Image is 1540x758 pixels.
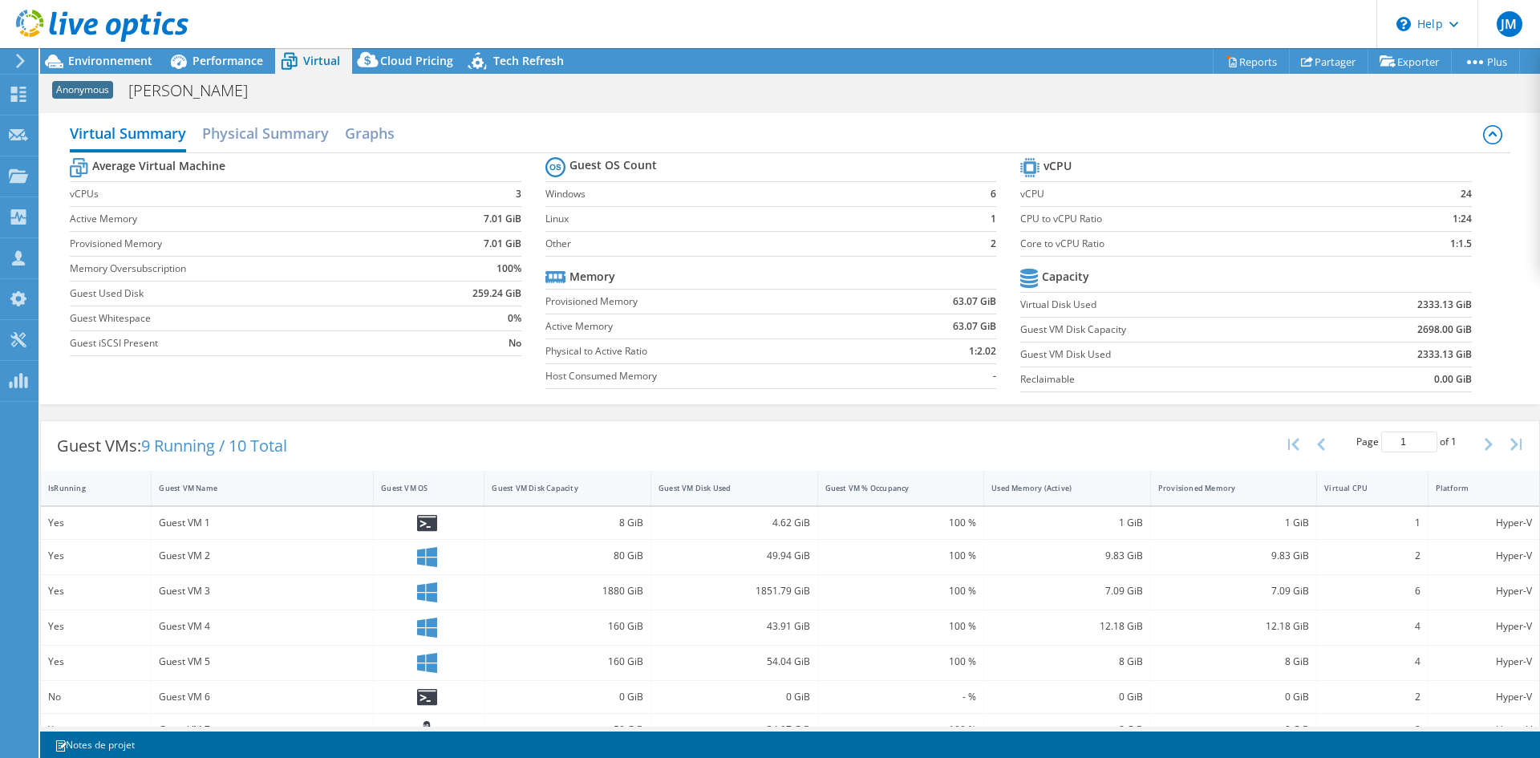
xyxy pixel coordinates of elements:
[70,310,413,326] label: Guest Whitespace
[659,582,810,600] div: 1851.79 GiB
[991,514,1143,532] div: 1 GiB
[1497,11,1522,37] span: JM
[1324,618,1420,635] div: 4
[545,211,975,227] label: Linux
[1020,236,1385,252] label: Core to vCPU Ratio
[492,721,643,739] div: 50 GiB
[1158,483,1291,493] div: Provisioned Memory
[825,721,977,739] div: 100 %
[1020,371,1325,387] label: Reclaimable
[496,261,521,277] b: 100%
[1158,721,1310,739] div: 8 GiB
[993,368,996,384] b: -
[1213,49,1290,74] a: Reports
[1158,688,1310,706] div: 0 GiB
[303,53,340,68] span: Virtual
[159,547,366,565] div: Guest VM 2
[1324,514,1420,532] div: 1
[159,721,366,739] div: Guest VM 7
[825,483,958,493] div: Guest VM % Occupancy
[1396,17,1411,31] svg: \n
[1381,432,1437,452] input: jump to page
[991,653,1143,671] div: 8 GiB
[991,186,996,202] b: 6
[1020,186,1385,202] label: vCPU
[70,335,413,351] label: Guest iSCSI Present
[1158,582,1310,600] div: 7.09 GiB
[545,186,975,202] label: Windows
[659,618,810,635] div: 43.91 GiB
[991,211,996,227] b: 1
[991,582,1143,600] div: 7.09 GiB
[70,117,186,152] h2: Virtual Summary
[545,368,877,384] label: Host Consumed Memory
[545,294,877,310] label: Provisioned Memory
[659,653,810,671] div: 54.04 GiB
[492,582,643,600] div: 1880 GiB
[1042,269,1089,285] b: Capacity
[492,618,643,635] div: 160 GiB
[659,514,810,532] div: 4.62 GiB
[492,653,643,671] div: 160 GiB
[991,236,996,252] b: 2
[380,53,453,68] span: Cloud Pricing
[48,514,144,532] div: Yes
[825,688,977,706] div: - %
[1417,322,1472,338] b: 2698.00 GiB
[202,117,329,149] h2: Physical Summary
[48,721,144,739] div: Yes
[1044,158,1072,174] b: vCPU
[1020,322,1325,338] label: Guest VM Disk Capacity
[1158,653,1310,671] div: 8 GiB
[1324,483,1400,493] div: Virtual CPU
[1158,514,1310,532] div: 1 GiB
[1020,297,1325,313] label: Virtual Disk Used
[492,547,643,565] div: 80 GiB
[1434,371,1472,387] b: 0.00 GiB
[48,618,144,635] div: Yes
[48,688,144,706] div: No
[472,286,521,302] b: 259.24 GiB
[159,618,366,635] div: Guest VM 4
[484,211,521,227] b: 7.01 GiB
[1436,483,1513,493] div: Platform
[1451,49,1520,74] a: Plus
[159,688,366,706] div: Guest VM 6
[1356,432,1457,452] span: Page of
[1417,347,1472,363] b: 2333.13 GiB
[48,653,144,671] div: Yes
[1020,211,1385,227] label: CPU to vCPU Ratio
[545,318,877,334] label: Active Memory
[1324,547,1420,565] div: 2
[1324,688,1420,706] div: 2
[991,547,1143,565] div: 9.83 GiB
[991,483,1124,493] div: Used Memory (Active)
[825,618,977,635] div: 100 %
[492,514,643,532] div: 8 GiB
[969,343,996,359] b: 1:2.02
[1020,347,1325,363] label: Guest VM Disk Used
[1158,547,1310,565] div: 9.83 GiB
[48,582,144,600] div: Yes
[1436,653,1532,671] div: Hyper-V
[659,547,810,565] div: 49.94 GiB
[70,186,413,202] label: vCPUs
[192,53,263,68] span: Performance
[52,81,113,99] span: Anonymous
[493,53,564,68] span: Tech Refresh
[825,653,977,671] div: 100 %
[484,236,521,252] b: 7.01 GiB
[1436,547,1532,565] div: Hyper-V
[159,514,366,532] div: Guest VM 1
[159,483,346,493] div: Guest VM Name
[70,286,413,302] label: Guest Used Disk
[825,514,977,532] div: 100 %
[68,53,152,68] span: Environnement
[991,618,1143,635] div: 12.18 GiB
[492,483,624,493] div: Guest VM Disk Capacity
[825,547,977,565] div: 100 %
[508,310,521,326] b: 0%
[545,343,877,359] label: Physical to Active Ratio
[43,735,146,755] a: Notes de projet
[41,421,303,471] div: Guest VMs:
